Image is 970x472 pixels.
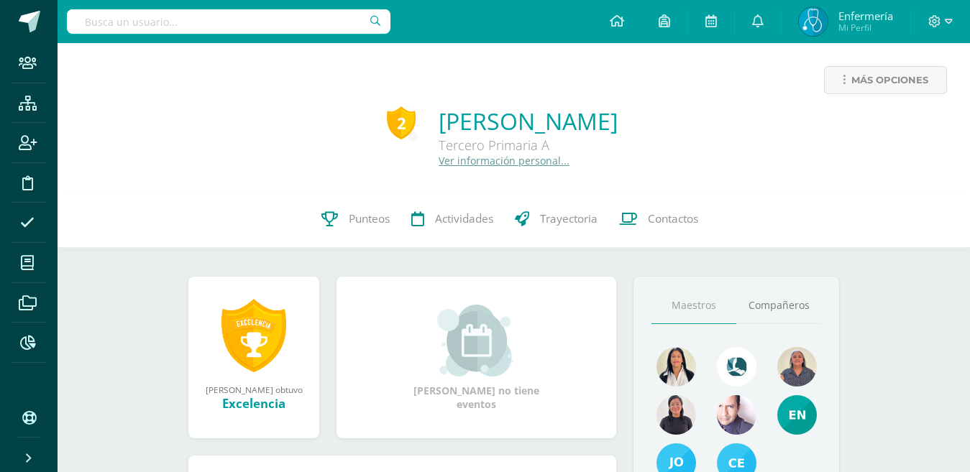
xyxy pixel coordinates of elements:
[648,211,698,226] span: Contactos
[387,106,416,139] div: 2
[401,190,504,248] a: Actividades
[651,287,736,324] a: Maestros
[717,395,756,435] img: a8e8556f48ef469a8de4653df9219ae6.png
[777,347,817,387] img: 8f3bf19539481b212b8ab3c0cdc72ac6.png
[777,395,817,435] img: e4e25d66bd50ed3745d37a230cf1e994.png
[608,190,709,248] a: Contactos
[405,305,549,411] div: [PERSON_NAME] no tiene eventos
[349,211,390,226] span: Punteos
[656,395,696,435] img: 041e67bb1815648f1c28e9f895bf2be1.png
[736,287,821,324] a: Compañeros
[824,66,947,94] a: Más opciones
[838,22,893,34] span: Mi Perfil
[311,190,401,248] a: Punteos
[439,136,618,154] div: Tercero Primaria A
[799,7,828,36] img: aa4f30ea005d28cfb9f9341ec9462115.png
[656,347,696,387] img: e66f3d6146cb37567fb870b6f40b2321.png
[851,67,928,93] span: Más opciones
[203,384,305,395] div: [PERSON_NAME] obtuvo
[439,154,569,167] a: Ver información personal...
[504,190,608,248] a: Trayectoria
[435,211,493,226] span: Actividades
[717,347,756,387] img: 65b55282dbac2c548819b924e32a67eb.png
[439,106,618,136] a: [PERSON_NAME]
[67,9,390,34] input: Busca un usuario...
[437,305,516,376] img: event_small.png
[838,9,893,23] span: Enfermería
[203,395,305,412] div: Excelencia
[540,211,598,226] span: Trayectoria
